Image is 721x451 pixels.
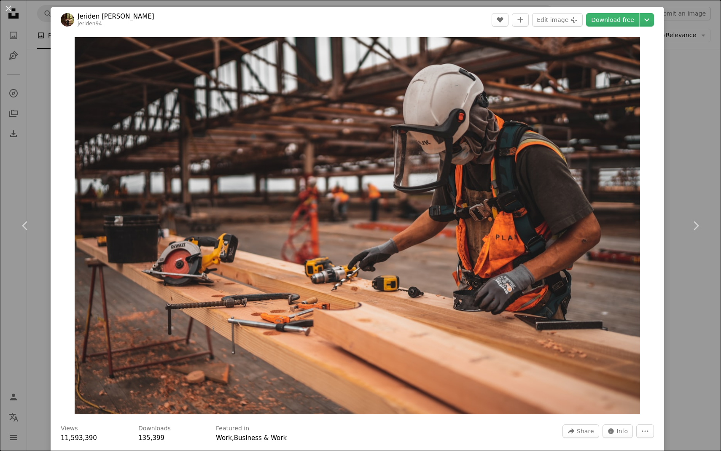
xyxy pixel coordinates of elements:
a: Download free [586,13,639,27]
a: Jeriden [PERSON_NAME] [78,12,154,21]
span: Info [617,425,628,437]
button: More Actions [636,424,654,438]
span: 135,399 [138,434,164,442]
button: Stats about this image [603,424,633,438]
img: man in orange and black vest wearing white helmet holding yellow and black power tool [75,37,640,414]
a: Business & Work [234,434,287,442]
a: Work [216,434,232,442]
button: Zoom in on this image [75,37,640,414]
h3: Downloads [138,424,171,433]
span: Share [577,425,594,437]
span: 11,593,390 [61,434,97,442]
a: jeriden94 [78,21,102,27]
a: Next [670,185,721,266]
button: Like [492,13,508,27]
span: , [232,434,234,442]
img: Go to Jeriden Villegas's profile [61,13,74,27]
h3: Featured in [216,424,249,433]
button: Add to Collection [512,13,529,27]
button: Choose download size [640,13,654,27]
h3: Views [61,424,78,433]
button: Share this image [562,424,599,438]
button: Edit image [532,13,583,27]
